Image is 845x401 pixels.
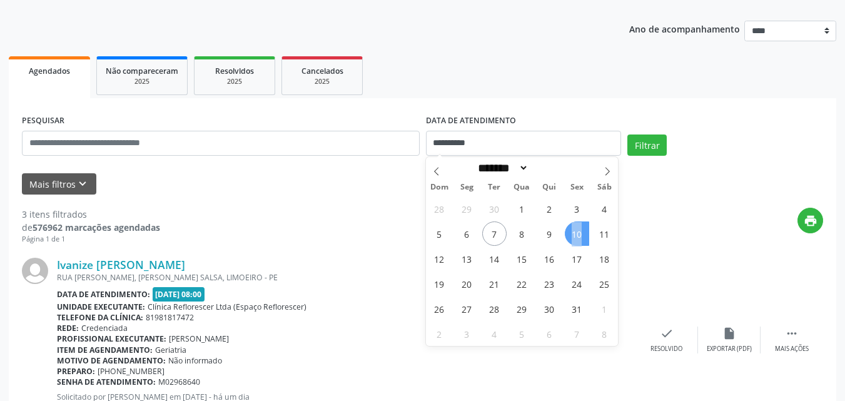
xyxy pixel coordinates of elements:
span: [PHONE_NUMBER] [98,366,164,377]
i: insert_drive_file [722,327,736,340]
b: Unidade executante: [57,302,145,312]
span: 81981817472 [146,312,194,323]
div: Mais ações [775,345,809,353]
i: keyboard_arrow_down [76,177,89,191]
span: Novembro 4, 2025 [482,322,507,346]
span: Outubro 23, 2025 [537,272,562,296]
b: Preparo: [57,366,95,377]
span: Outubro 1, 2025 [510,196,534,221]
span: Outubro 30, 2025 [537,297,562,321]
span: M02968640 [158,377,200,387]
span: Outubro 4, 2025 [592,196,617,221]
span: Outubro 10, 2025 [565,221,589,246]
div: 3 itens filtrados [22,208,160,221]
img: img [22,258,48,284]
span: Outubro 13, 2025 [455,246,479,271]
span: Outubro 15, 2025 [510,246,534,271]
span: Outubro 17, 2025 [565,246,589,271]
span: Clínica Reflorescer Ltda (Espaço Reflorescer) [148,302,306,312]
span: Qui [535,183,563,191]
p: Ano de acompanhamento [629,21,740,36]
span: Novembro 1, 2025 [592,297,617,321]
div: 2025 [106,77,178,86]
span: Outubro 16, 2025 [537,246,562,271]
span: Novembro 2, 2025 [427,322,452,346]
span: Novembro 6, 2025 [537,322,562,346]
select: Month [474,161,529,175]
span: Outubro 27, 2025 [455,297,479,321]
span: Outubro 3, 2025 [565,196,589,221]
span: Dom [426,183,453,191]
span: Outubro 9, 2025 [537,221,562,246]
span: Outubro 18, 2025 [592,246,617,271]
span: Sex [563,183,590,191]
span: Novembro 7, 2025 [565,322,589,346]
div: 2025 [203,77,266,86]
i:  [785,327,799,340]
span: Geriatria [155,345,186,355]
span: Setembro 28, 2025 [427,196,452,221]
span: Agendados [29,66,70,76]
b: Senha de atendimento: [57,377,156,387]
span: Outubro 20, 2025 [455,272,479,296]
span: Seg [453,183,480,191]
span: [DATE] 08:00 [153,287,205,302]
div: de [22,221,160,234]
span: Outubro 28, 2025 [482,297,507,321]
span: Ter [480,183,508,191]
span: Credenciada [81,323,128,333]
span: Cancelados [301,66,343,76]
label: DATA DE ATENDIMENTO [426,111,516,131]
span: Outubro 19, 2025 [427,272,452,296]
span: Outubro 22, 2025 [510,272,534,296]
strong: 576962 marcações agendadas [33,221,160,233]
input: Year [529,161,570,175]
div: RUA [PERSON_NAME], [PERSON_NAME] SALSA, LIMOEIRO - PE [57,272,635,283]
span: Outubro 25, 2025 [592,272,617,296]
div: 2025 [291,77,353,86]
i: check [660,327,674,340]
span: Sáb [590,183,618,191]
span: Outubro 26, 2025 [427,297,452,321]
span: Outubro 29, 2025 [510,297,534,321]
span: Outubro 21, 2025 [482,272,507,296]
b: Telefone da clínica: [57,312,143,323]
b: Rede: [57,323,79,333]
i: print [804,214,817,228]
span: Resolvidos [215,66,254,76]
b: Profissional executante: [57,333,166,344]
span: Não compareceram [106,66,178,76]
button: Filtrar [627,135,667,156]
a: Ivanize [PERSON_NAME] [57,258,185,272]
div: Resolvido [650,345,682,353]
div: Exportar (PDF) [707,345,752,353]
span: Outubro 11, 2025 [592,221,617,246]
span: Novembro 5, 2025 [510,322,534,346]
span: Outubro 14, 2025 [482,246,507,271]
button: print [797,208,823,233]
button: Mais filtroskeyboard_arrow_down [22,173,96,195]
span: Outubro 5, 2025 [427,221,452,246]
span: Novembro 3, 2025 [455,322,479,346]
span: Outubro 31, 2025 [565,297,589,321]
span: Outubro 2, 2025 [537,196,562,221]
span: Não informado [168,355,222,366]
span: Outubro 24, 2025 [565,272,589,296]
b: Data de atendimento: [57,289,150,300]
b: Item de agendamento: [57,345,153,355]
span: Qua [508,183,535,191]
div: Página 1 de 1 [22,234,160,245]
span: Setembro 30, 2025 [482,196,507,221]
span: Outubro 7, 2025 [482,221,507,246]
span: Outubro 6, 2025 [455,221,479,246]
label: PESQUISAR [22,111,64,131]
b: Motivo de agendamento: [57,355,166,366]
span: Outubro 12, 2025 [427,246,452,271]
span: Outubro 8, 2025 [510,221,534,246]
span: Novembro 8, 2025 [592,322,617,346]
span: [PERSON_NAME] [169,333,229,344]
span: Setembro 29, 2025 [455,196,479,221]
